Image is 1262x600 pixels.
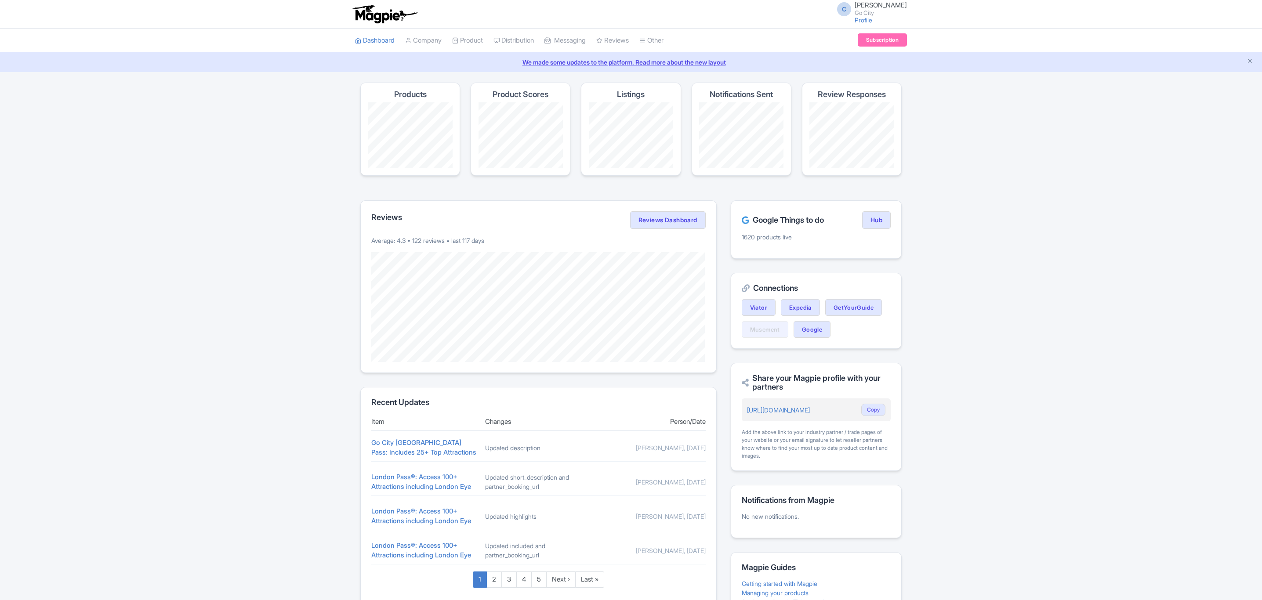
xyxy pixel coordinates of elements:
[485,541,592,560] div: Updated included and partner_booking_url
[394,90,427,99] h4: Products
[742,232,891,242] p: 1620 products live
[546,571,576,588] a: Next ›
[825,299,882,316] a: GetYourGuide
[596,29,629,53] a: Reviews
[855,10,907,16] small: Go City
[516,571,532,588] a: 4
[832,2,907,16] a: C [PERSON_NAME] Go City
[371,236,706,245] p: Average: 4.3 • 122 reviews • last 117 days
[742,496,891,505] h2: Notifications from Magpie
[371,438,476,457] a: Go City [GEOGRAPHIC_DATA] Pass: Includes 25+ Top Attractions
[818,90,886,99] h4: Review Responses
[371,213,402,222] h2: Reviews
[742,580,817,587] a: Getting started with Magpie
[861,404,885,416] button: Copy
[473,571,487,588] a: 1
[599,443,706,452] div: [PERSON_NAME], [DATE]
[1247,57,1253,67] button: Close announcement
[371,398,706,407] h2: Recent Updates
[855,16,872,24] a: Profile
[862,211,891,229] a: Hub
[544,29,586,53] a: Messaging
[639,29,664,53] a: Other
[630,211,706,229] a: Reviews Dashboard
[485,443,592,452] div: Updated description
[781,299,820,316] a: Expedia
[858,33,907,47] a: Subscription
[486,571,502,588] a: 2
[371,473,471,491] a: London Pass®: Access 100+ Attractions including London Eye
[599,477,706,487] div: [PERSON_NAME], [DATE]
[485,512,592,521] div: Updated highlights
[617,90,645,99] h4: Listings
[742,512,891,521] p: No new notifications.
[742,589,809,596] a: Managing your products
[855,1,907,9] span: [PERSON_NAME]
[742,284,891,293] h2: Connections
[371,541,471,560] a: London Pass®: Access 100+ Attractions including London Eye
[599,546,706,555] div: [PERSON_NAME], [DATE]
[531,571,547,588] a: 5
[747,406,810,414] a: [URL][DOMAIN_NAME]
[742,216,824,224] h2: Google Things to do
[355,29,395,53] a: Dashboard
[493,29,534,53] a: Distribution
[452,29,483,53] a: Product
[742,299,776,316] a: Viator
[5,58,1257,67] a: We made some updates to the platform. Read more about the new layout
[485,417,592,427] div: Changes
[599,512,706,521] div: [PERSON_NAME], [DATE]
[575,571,604,588] a: Last »
[742,321,788,338] a: Musement
[371,417,478,427] div: Item
[742,563,891,572] h2: Magpie Guides
[493,90,548,99] h4: Product Scores
[742,374,891,391] h2: Share your Magpie profile with your partners
[371,507,471,525] a: London Pass®: Access 100+ Attractions including London Eye
[710,90,773,99] h4: Notifications Sent
[351,4,419,24] img: logo-ab69f6fb50320c5b225c76a69d11143b.png
[599,417,706,427] div: Person/Date
[501,571,517,588] a: 3
[405,29,442,53] a: Company
[485,473,592,491] div: Updated short_description and partner_booking_url
[742,428,891,460] div: Add the above link to your industry partner / trade pages of your website or your email signature...
[794,321,830,338] a: Google
[837,2,851,16] span: C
